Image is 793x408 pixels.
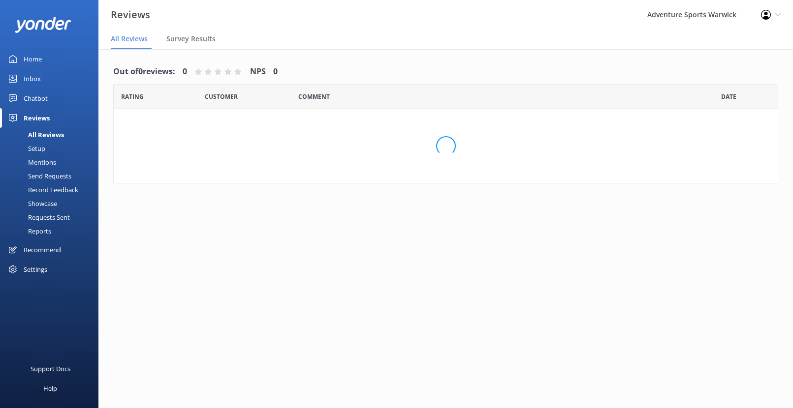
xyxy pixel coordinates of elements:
a: Showcase [6,197,98,210]
span: Date [721,92,736,101]
span: Survey Results [166,34,216,44]
div: Requests Sent [6,210,70,224]
div: All Reviews [6,128,64,142]
div: Inbox [24,69,41,88]
div: Reviews [24,108,50,128]
div: Showcase [6,197,57,210]
div: Reports [6,224,51,238]
div: Setup [6,142,45,155]
a: Record Feedback [6,183,98,197]
div: Mentions [6,155,56,169]
div: Record Feedback [6,183,78,197]
h4: Out of 0 reviews: [113,65,175,78]
a: Reports [6,224,98,238]
div: Help [43,379,57,398]
div: Send Requests [6,169,71,183]
a: Send Requests [6,169,98,183]
span: Question [298,92,330,101]
div: Settings [24,260,47,279]
span: Date [205,92,238,101]
a: Setup [6,142,98,155]
a: All Reviews [6,128,98,142]
div: Home [24,49,42,69]
span: All Reviews [111,34,148,44]
h4: NPS [250,65,266,78]
div: Recommend [24,240,61,260]
a: Requests Sent [6,210,98,224]
div: Chatbot [24,88,48,108]
h4: 0 [273,65,278,78]
span: Date [121,92,144,101]
img: yonder-white-logo.png [15,17,71,33]
h3: Reviews [111,7,150,23]
h4: 0 [183,65,187,78]
a: Mentions [6,155,98,169]
div: Support Docs [31,359,70,379]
